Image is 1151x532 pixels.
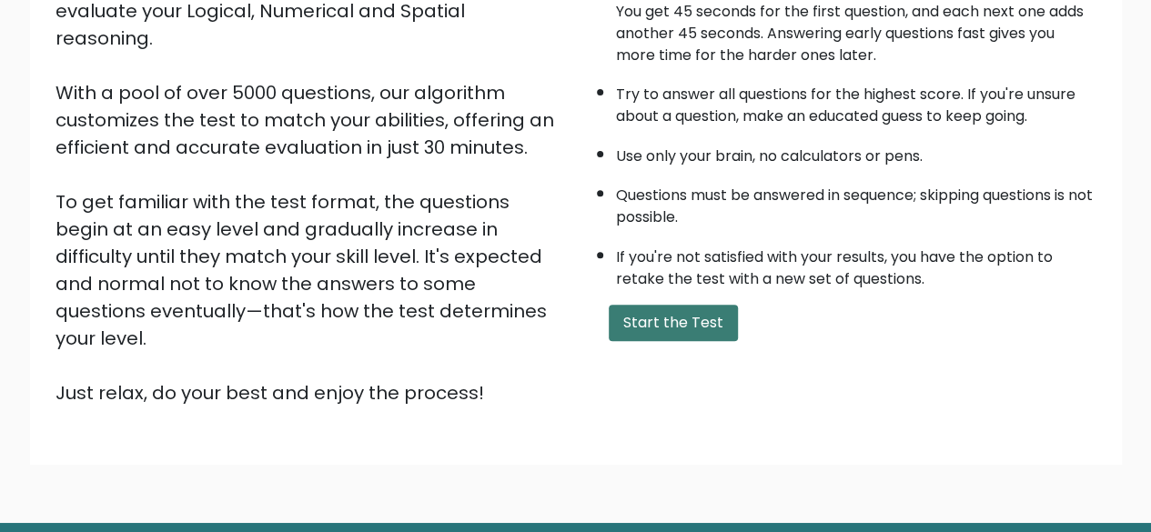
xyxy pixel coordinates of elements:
[616,75,1096,127] li: Try to answer all questions for the highest score. If you're unsure about a question, make an edu...
[616,176,1096,228] li: Questions must be answered in sequence; skipping questions is not possible.
[616,136,1096,167] li: Use only your brain, no calculators or pens.
[609,305,738,341] button: Start the Test
[616,237,1096,290] li: If you're not satisfied with your results, you have the option to retake the test with a new set ...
